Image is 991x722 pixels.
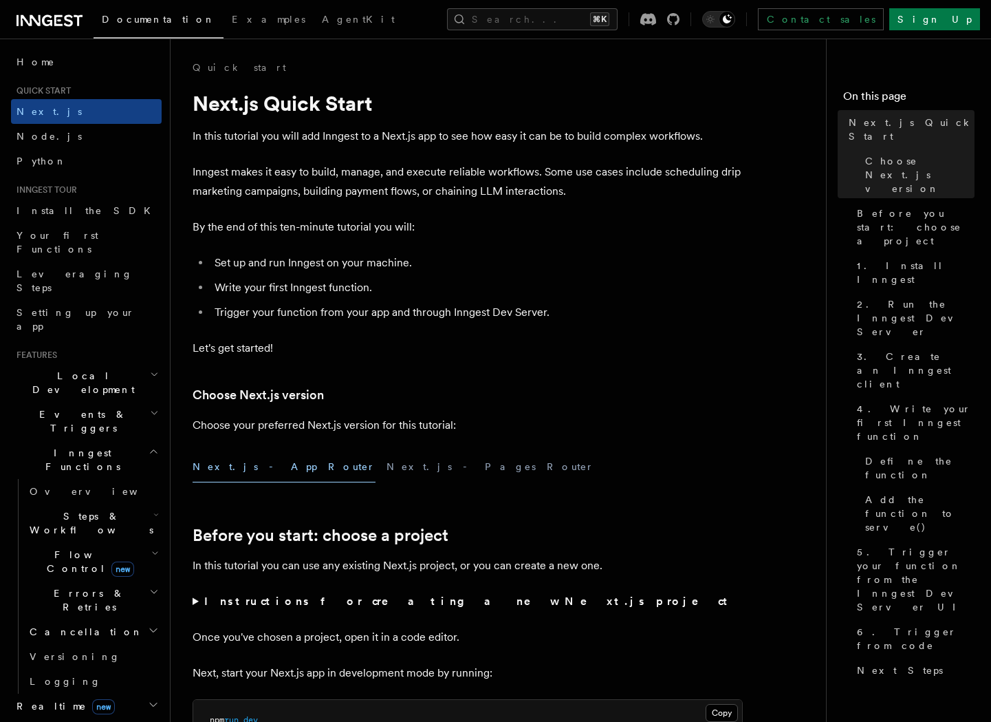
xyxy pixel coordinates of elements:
span: Realtime [11,699,115,713]
p: Next, start your Next.js app in development mode by running: [193,663,743,683]
p: Once you've chosen a project, open it in a code editor. [193,628,743,647]
button: Events & Triggers [11,402,162,440]
p: Choose your preferred Next.js version for this tutorial: [193,416,743,435]
a: 1. Install Inngest [851,253,974,292]
span: 3. Create an Inngest client [857,350,974,391]
div: Inngest Functions [11,479,162,694]
button: Errors & Retries [24,581,162,619]
a: Next.js [11,99,162,124]
span: new [92,699,115,714]
span: 2. Run the Inngest Dev Server [857,297,974,339]
span: Before you start: choose a project [857,206,974,248]
a: Python [11,149,162,173]
button: Steps & Workflows [24,504,162,542]
span: 1. Install Inngest [857,259,974,286]
span: Next.js Quick Start [849,116,974,143]
button: Copy [706,704,738,722]
span: Features [11,350,57,361]
span: Next Steps [857,663,943,677]
a: Quick start [193,61,286,74]
span: Define the function [865,454,974,482]
a: AgentKit [314,4,403,37]
a: 4. Write your first Inngest function [851,396,974,449]
li: Write your first Inngest function. [210,278,743,297]
span: Steps & Workflows [24,509,153,537]
button: Realtimenew [11,694,162,719]
a: Install the SDK [11,198,162,223]
span: Quick start [11,85,71,96]
li: Trigger your function from your app and through Inngest Dev Server. [210,303,743,322]
a: Versioning [24,644,162,669]
span: Documentation [102,14,215,25]
span: new [111,562,134,577]
li: Set up and run Inngest on your machine. [210,253,743,273]
span: Setting up your app [17,307,135,332]
a: Examples [224,4,314,37]
kbd: ⌘K [590,12,609,26]
span: Inngest tour [11,184,77,195]
span: Add the function to serve() [865,493,974,534]
button: Flow Controlnew [24,542,162,581]
span: 4. Write your first Inngest function [857,402,974,443]
p: Let's get started! [193,339,743,358]
span: Flow Control [24,548,151,575]
button: Local Development [11,363,162,402]
h4: On this page [843,88,974,110]
p: In this tutorial you will add Inngest to a Next.js app to see how easy it can be to build complex... [193,127,743,146]
h1: Next.js Quick Start [193,91,743,116]
span: Logging [30,676,101,687]
a: Next.js Quick Start [843,110,974,149]
span: Local Development [11,369,150,396]
a: Before you start: choose a project [193,526,448,545]
a: Home [11,50,162,74]
a: Leveraging Steps [11,262,162,300]
button: Cancellation [24,619,162,644]
span: Events & Triggers [11,407,150,435]
a: 5. Trigger your function from the Inngest Dev Server UI [851,540,974,619]
button: Next.js - Pages Router [386,452,594,482]
a: Next Steps [851,658,974,683]
span: Examples [232,14,305,25]
a: Contact sales [758,8,884,30]
a: 2. Run the Inngest Dev Server [851,292,974,344]
span: Your first Functions [17,230,98,255]
span: Python [17,156,67,167]
span: Home [17,55,55,69]
span: 6. Trigger from code [857,625,974,652]
span: Next.js [17,106,82,117]
a: Sign Up [889,8,980,30]
span: Errors & Retries [24,586,149,614]
p: Inngest makes it easy to build, manage, and execute reliable workflows. Some use cases include sc... [193,162,743,201]
p: In this tutorial you can use any existing Next.js project, or you can create a new one. [193,556,743,575]
span: Versioning [30,651,120,662]
button: Toggle dark mode [702,11,735,28]
span: Node.js [17,131,82,142]
button: Next.js - App Router [193,452,375,482]
a: Logging [24,669,162,694]
a: Define the function [860,449,974,487]
a: Documentation [94,4,224,39]
a: Node.js [11,124,162,149]
a: Choose Next.js version [860,149,974,201]
span: Inngest Functions [11,446,149,474]
a: Choose Next.js version [193,385,324,405]
span: Leveraging Steps [17,268,133,293]
span: 5. Trigger your function from the Inngest Dev Server UI [857,545,974,614]
summary: Instructions for creating a new Next.js project [193,592,743,611]
a: Your first Functions [11,223,162,262]
a: Overview [24,479,162,504]
span: Install the SDK [17,205,159,216]
button: Search...⌘K [447,8,618,30]
button: Inngest Functions [11,440,162,479]
span: Choose Next.js version [865,154,974,195]
strong: Instructions for creating a new Next.js project [204,595,733,608]
a: Add the function to serve() [860,487,974,540]
span: Cancellation [24,625,143,639]
span: Overview [30,486,171,497]
a: Before you start: choose a project [851,201,974,253]
a: 3. Create an Inngest client [851,344,974,396]
a: Setting up your app [11,300,162,339]
span: AgentKit [322,14,395,25]
p: By the end of this ten-minute tutorial you will: [193,217,743,237]
a: 6. Trigger from code [851,619,974,658]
